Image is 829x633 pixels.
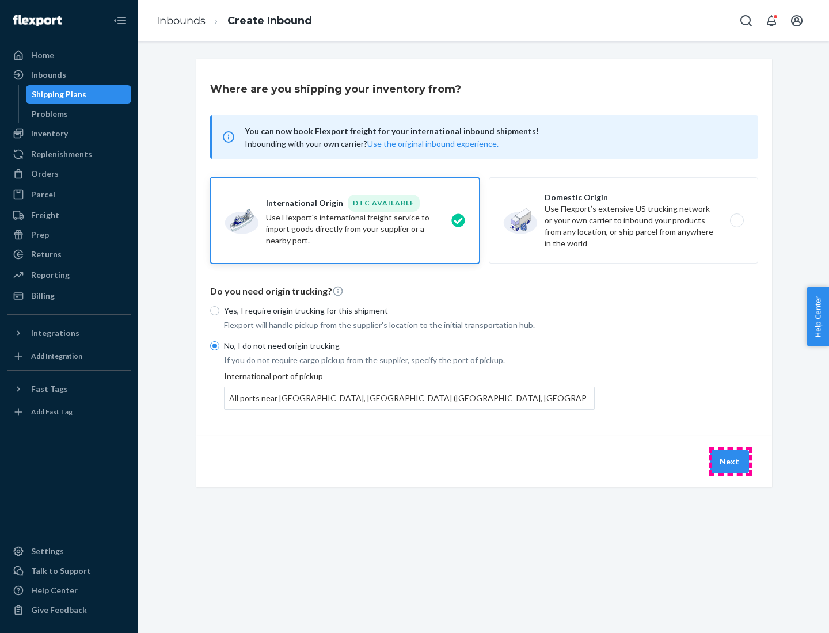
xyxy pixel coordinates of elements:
[7,185,131,204] a: Parcel
[7,206,131,224] a: Freight
[31,383,68,395] div: Fast Tags
[7,266,131,284] a: Reporting
[210,82,461,97] h3: Where are you shipping your inventory from?
[31,249,62,260] div: Returns
[210,285,758,298] p: Do you need origin trucking?
[7,165,131,183] a: Orders
[7,287,131,305] a: Billing
[7,226,131,244] a: Prep
[7,66,131,84] a: Inbounds
[7,245,131,264] a: Returns
[26,85,132,104] a: Shipping Plans
[245,124,744,138] span: You can now book Flexport freight for your international inbound shipments!
[807,287,829,346] button: Help Center
[224,319,595,331] p: Flexport will handle pickup from the supplier's location to the initial transportation hub.
[31,269,70,281] div: Reporting
[31,189,55,200] div: Parcel
[210,341,219,350] input: No, I do not need origin trucking
[7,380,131,398] button: Fast Tags
[32,89,86,100] div: Shipping Plans
[31,546,64,557] div: Settings
[26,105,132,123] a: Problems
[7,124,131,143] a: Inventory
[31,604,87,616] div: Give Feedback
[31,69,66,81] div: Inbounds
[7,601,131,619] button: Give Feedback
[710,450,749,473] button: Next
[13,15,62,26] img: Flexport logo
[224,340,595,352] p: No, I do not need origin trucking
[7,145,131,163] a: Replenishments
[31,209,59,221] div: Freight
[7,581,131,600] a: Help Center
[7,46,131,64] a: Home
[224,354,595,366] p: If you do not require cargo pickup from the supplier, specify the port of pickup.
[31,327,79,339] div: Integrations
[7,403,131,421] a: Add Fast Tag
[227,14,312,27] a: Create Inbound
[7,562,131,580] a: Talk to Support
[7,324,131,342] button: Integrations
[31,407,73,417] div: Add Fast Tag
[785,9,808,32] button: Open account menu
[147,4,321,38] ol: breadcrumbs
[245,139,499,148] span: Inbounding with your own carrier?
[157,14,206,27] a: Inbounds
[210,306,219,315] input: Yes, I require origin trucking for this shipment
[31,351,82,361] div: Add Integration
[31,148,92,160] div: Replenishments
[31,128,68,139] div: Inventory
[735,9,758,32] button: Open Search Box
[224,305,595,316] p: Yes, I require origin trucking for this shipment
[7,347,131,365] a: Add Integration
[31,585,78,596] div: Help Center
[108,9,131,32] button: Close Navigation
[7,542,131,560] a: Settings
[31,168,59,180] div: Orders
[31,290,55,302] div: Billing
[32,108,68,120] div: Problems
[31,49,54,61] div: Home
[31,229,49,241] div: Prep
[367,138,499,150] button: Use the original inbound experience.
[31,565,91,577] div: Talk to Support
[224,371,595,410] div: International port of pickup
[760,9,783,32] button: Open notifications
